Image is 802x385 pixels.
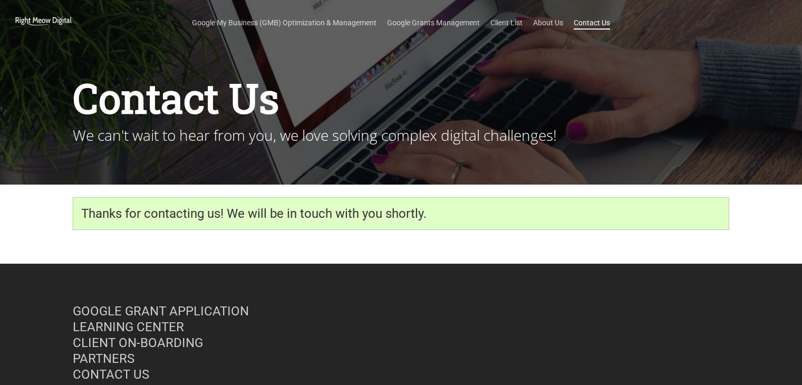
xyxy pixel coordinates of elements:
a: LEARNING CENTER [73,320,184,334]
a: CLIENT ON-BOARDING [73,335,203,350]
h1: Contact Us [73,72,729,123]
a: Google Grants Management [387,17,480,28]
a: CONTACT US [73,367,149,382]
div: Thanks for contacting us! We will be in touch with you shortly. [73,197,729,230]
a: Client List [490,17,523,28]
a: PARTNERS [73,351,134,366]
a: Contact Us [574,17,610,28]
a: Google My Business (GMB) Optimization & Management [192,17,376,28]
span: We can't wait to hear from you, we love solving complex digital challenges! [73,125,557,145]
a: About Us [533,17,563,28]
a: GOOGLE GRANT APPLICATION [73,304,249,319]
